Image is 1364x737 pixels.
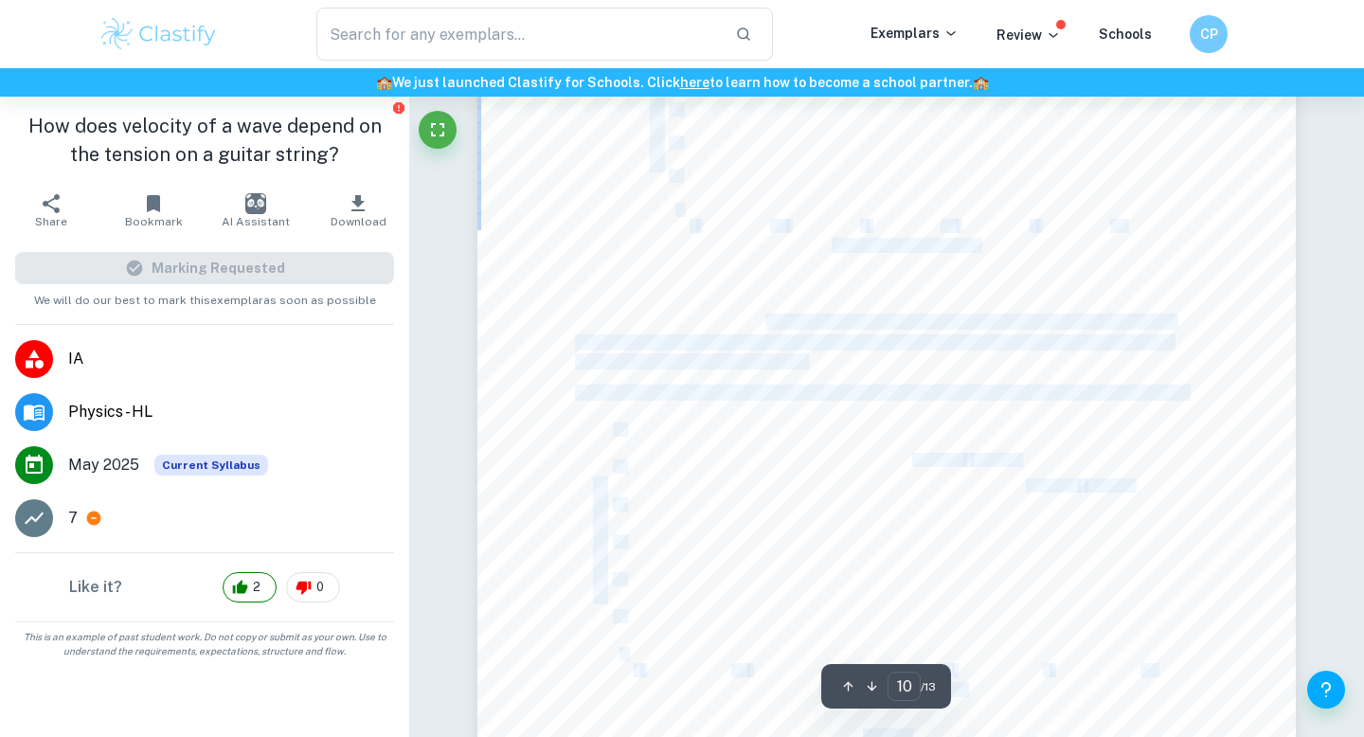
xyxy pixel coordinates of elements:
[731,664,746,676] span: 0,5
[68,507,78,530] p: 7
[69,576,122,599] h6: Like it?
[68,401,394,423] span: Physics - HL
[1190,15,1228,53] button: CP
[634,664,640,676] span: 0
[102,184,205,237] button: Bookmark
[941,220,956,232] span: 1,5
[680,75,709,90] a: here
[973,75,989,90] span: 🏫
[613,535,625,548] span: 30
[8,630,402,658] span: This is an example of past student work. Do not copy or submit as your own. Use to understand the...
[1085,479,1133,492] span: F+ 1,2486
[619,648,626,660] span: 0
[1307,671,1345,709] button: Help and Feedback
[68,454,139,476] span: May 2025
[34,284,376,309] span: We will do our best to mark this exemplar as soon as possible
[669,103,681,116] span: 30
[376,75,392,90] span: 🏫
[690,220,696,232] span: 0
[863,285,909,297] span: Figure 10
[286,572,340,602] div: 0
[1043,664,1050,676] span: 2
[419,111,457,149] button: Fullscreen
[391,100,405,115] button: Report issue
[613,460,625,473] span: 50
[675,204,682,216] span: 0
[1099,27,1152,42] a: Schools
[245,193,266,214] img: AI Assistant
[996,25,1061,45] p: Review
[1026,479,1078,492] span: v = 24,853
[613,498,625,511] span: 40
[154,455,268,476] span: Current Syllabus
[154,455,268,476] div: This exemplar is based on the current syllabus. Feel free to refer to it for inspiration/ideas wh...
[222,215,290,228] span: AI Assistant
[316,8,720,61] input: Search for any exemplars...
[613,423,625,436] span: 60
[99,15,219,53] img: Clastify logo
[223,572,277,602] div: 2
[832,239,979,253] span: Square root of Tension [N]
[1078,479,1085,492] span: ö
[860,220,867,232] span: 1
[651,47,665,172] span: Velocity of wave [m/s]
[35,215,67,228] span: Share
[963,454,970,466] span: ö
[68,348,394,370] span: IA
[613,573,625,585] span: 20
[669,170,681,182] span: 10
[575,354,805,369] span: bars more clearly for each data point.
[818,683,966,697] span: Square root of Tension [N]
[921,678,936,695] span: / 13
[1198,24,1220,45] h6: CP
[912,454,964,466] span: v = 25,915
[575,335,1172,351] span: the graph they are barely visible. The above graph with data points transparent displays the error
[594,479,608,604] span: Velocity of wave [m/s]
[1140,664,1156,676] span: 2,5
[15,112,394,169] h1: How does velocity of a wave depend on the tension on a guitar string?
[306,578,334,597] span: 0
[331,215,386,228] span: Download
[307,184,409,237] button: Download
[242,578,271,597] span: 2
[870,23,959,44] p: Exemplars
[1030,220,1036,232] span: 2
[4,72,1360,93] h6: We just launched Clastify for Schools. Click to learn how to become a school partner.
[575,386,1187,401] span: The processed data was graphed to verify the hypothesis and the following outcome was produced:
[575,315,1175,330] span: For the plotted data points the uncertainty is so small that despite the error bars being plotted on
[669,136,681,149] span: 20
[613,610,625,622] span: 10
[125,215,183,228] span: Bookmark
[1110,220,1125,232] span: 2,5
[770,220,785,232] span: 0,5
[971,454,1020,466] span: F - 0,2279
[205,184,307,237] button: AI Assistant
